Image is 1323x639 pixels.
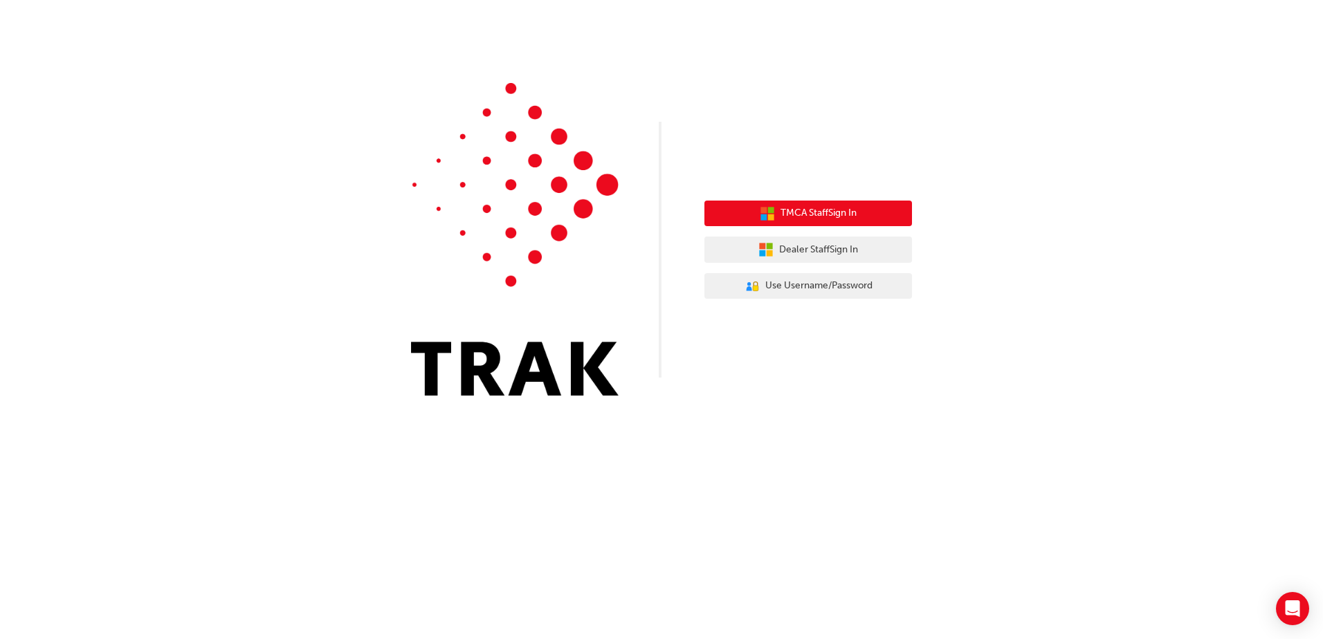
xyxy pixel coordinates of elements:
[781,205,857,221] span: TMCA Staff Sign In
[411,83,619,396] img: Trak
[765,278,873,294] span: Use Username/Password
[1276,592,1309,625] div: Open Intercom Messenger
[779,242,858,258] span: Dealer Staff Sign In
[704,201,912,227] button: TMCA StaffSign In
[704,237,912,263] button: Dealer StaffSign In
[704,273,912,299] button: Use Username/Password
